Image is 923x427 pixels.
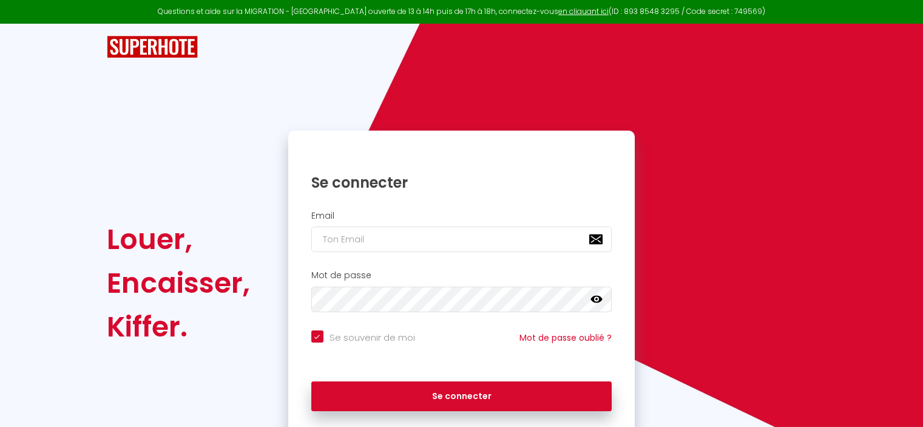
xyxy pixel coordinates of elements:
[107,305,250,349] div: Kiffer.
[311,381,612,412] button: Se connecter
[311,211,612,221] h2: Email
[107,261,250,305] div: Encaisser,
[558,6,609,16] a: en cliquant ici
[107,36,198,58] img: SuperHote logo
[311,227,612,252] input: Ton Email
[519,332,612,344] a: Mot de passe oublié ?
[311,270,612,281] h2: Mot de passe
[311,173,612,192] h1: Se connecter
[107,217,250,261] div: Louer,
